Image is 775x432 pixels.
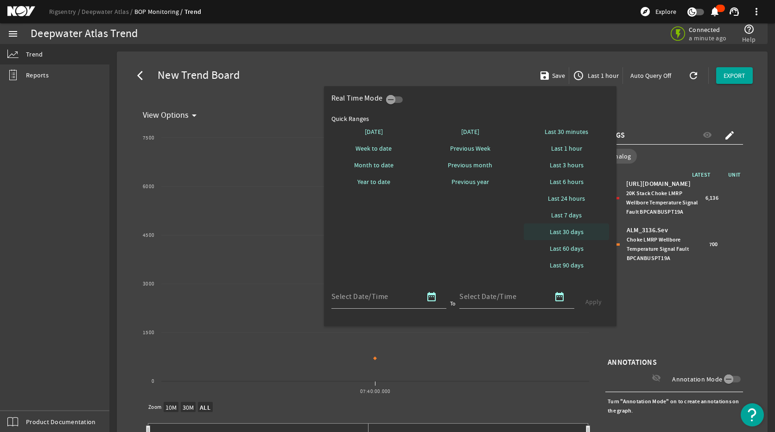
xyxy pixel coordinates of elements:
button: Last 60 days [524,240,609,257]
span: Last 1 hour [551,144,582,153]
span: Last 30 days [550,227,584,236]
span: Last 6 hours [550,177,584,186]
span: Last 3 hours [550,160,584,170]
button: Previous year [427,173,513,190]
span: Month to date [354,160,394,170]
span: [DATE] [461,127,479,136]
button: Month to date [331,157,417,173]
span: Year to date [357,177,390,186]
span: [DATE] [365,127,383,136]
button: Last 7 days [524,207,609,223]
span: Previous Week [450,144,490,153]
span: Last 24 hours [548,194,585,203]
button: Last 30 minutes [524,123,609,140]
button: Last 90 days [524,257,609,273]
button: Last 1 hour [524,140,609,157]
span: Last 90 days [550,260,584,270]
button: Last 30 days [524,223,609,240]
span: Week to date [356,144,392,153]
button: [DATE] [427,123,513,140]
span: Last 60 days [550,244,584,253]
div: To [450,299,456,308]
span: Last 30 minutes [545,127,588,136]
input: Select Date/Time [459,291,543,302]
mat-icon: date_range [426,291,437,302]
span: Last 7 days [551,210,582,220]
button: Last 24 hours [524,190,609,207]
span: Previous year [451,177,489,186]
button: Last 3 hours [524,157,609,173]
button: Previous Week [427,140,513,157]
input: Select Date/Time [331,291,415,302]
mat-icon: date_range [554,291,565,302]
button: Previous month [427,157,513,173]
button: Year to date [331,173,417,190]
button: [DATE] [331,123,417,140]
span: Previous month [448,160,492,170]
button: Week to date [331,140,417,157]
div: Real Time Mode [331,94,387,103]
div: Quick Ranges [331,114,610,123]
button: Open Resource Center [741,403,764,426]
button: Last 6 hours [524,173,609,190]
